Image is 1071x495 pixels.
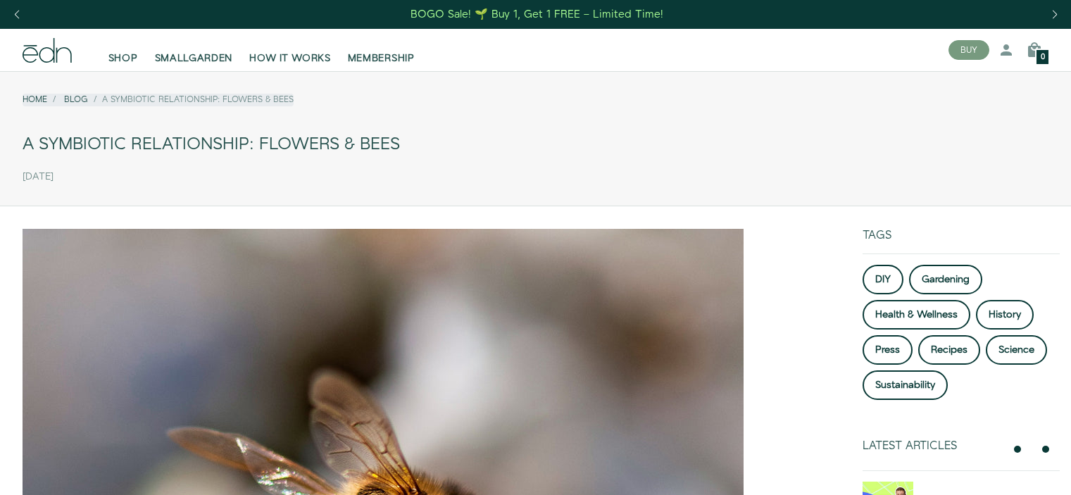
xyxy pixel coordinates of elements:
[411,7,663,22] div: BOGO Sale! 🌱 Buy 1, Get 1 FREE – Limited Time!
[863,335,913,365] a: Press
[976,300,1034,330] a: History
[863,229,1060,253] div: Tags
[23,94,47,106] a: Home
[863,439,1003,453] div: Latest Articles
[23,129,1048,161] div: A Symbiotic Relationship: Flowers & Bees
[1037,441,1054,458] button: next
[409,4,665,25] a: BOGO Sale! 🌱 Buy 1, Get 1 FREE – Limited Time!
[918,335,980,365] a: Recipes
[249,51,330,65] span: HOW IT WORKS
[909,265,982,294] a: Gardening
[88,94,294,106] li: A Symbiotic Relationship: Flowers & Bees
[863,265,903,294] a: DIY
[241,35,339,65] a: HOW IT WORKS
[23,94,294,106] nav: breadcrumbs
[108,51,138,65] span: SHOP
[100,35,146,65] a: SHOP
[339,35,423,65] a: MEMBERSHIP
[23,171,54,183] time: [DATE]
[986,335,1047,365] a: Science
[1009,441,1026,458] button: previous
[1041,54,1045,61] span: 0
[863,300,970,330] a: Health & Wellness
[348,51,415,65] span: MEMBERSHIP
[146,35,242,65] a: SMALLGARDEN
[963,453,1057,488] iframe: Opens a widget where you can find more information
[863,370,948,400] a: Sustainability
[64,94,88,106] a: Blog
[948,40,989,60] button: BUY
[155,51,233,65] span: SMALLGARDEN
